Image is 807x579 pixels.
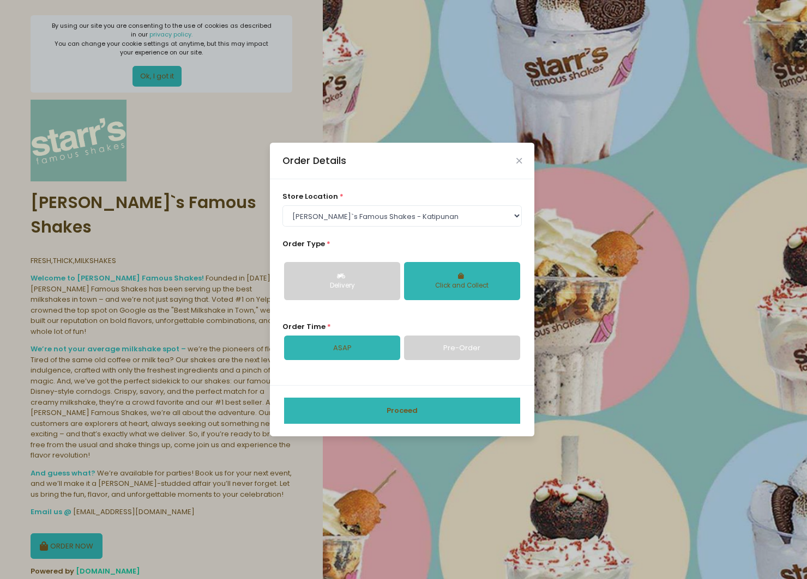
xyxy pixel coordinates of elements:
[404,262,520,300] button: Click and Collect
[284,398,520,424] button: Proceed
[284,262,400,300] button: Delivery
[516,158,522,163] button: Close
[292,281,393,291] div: Delivery
[282,154,346,168] div: Order Details
[404,336,520,361] a: Pre-Order
[282,191,338,202] span: store location
[284,336,400,361] a: ASAP
[282,239,325,249] span: Order Type
[282,321,326,332] span: Order Time
[412,281,513,291] div: Click and Collect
